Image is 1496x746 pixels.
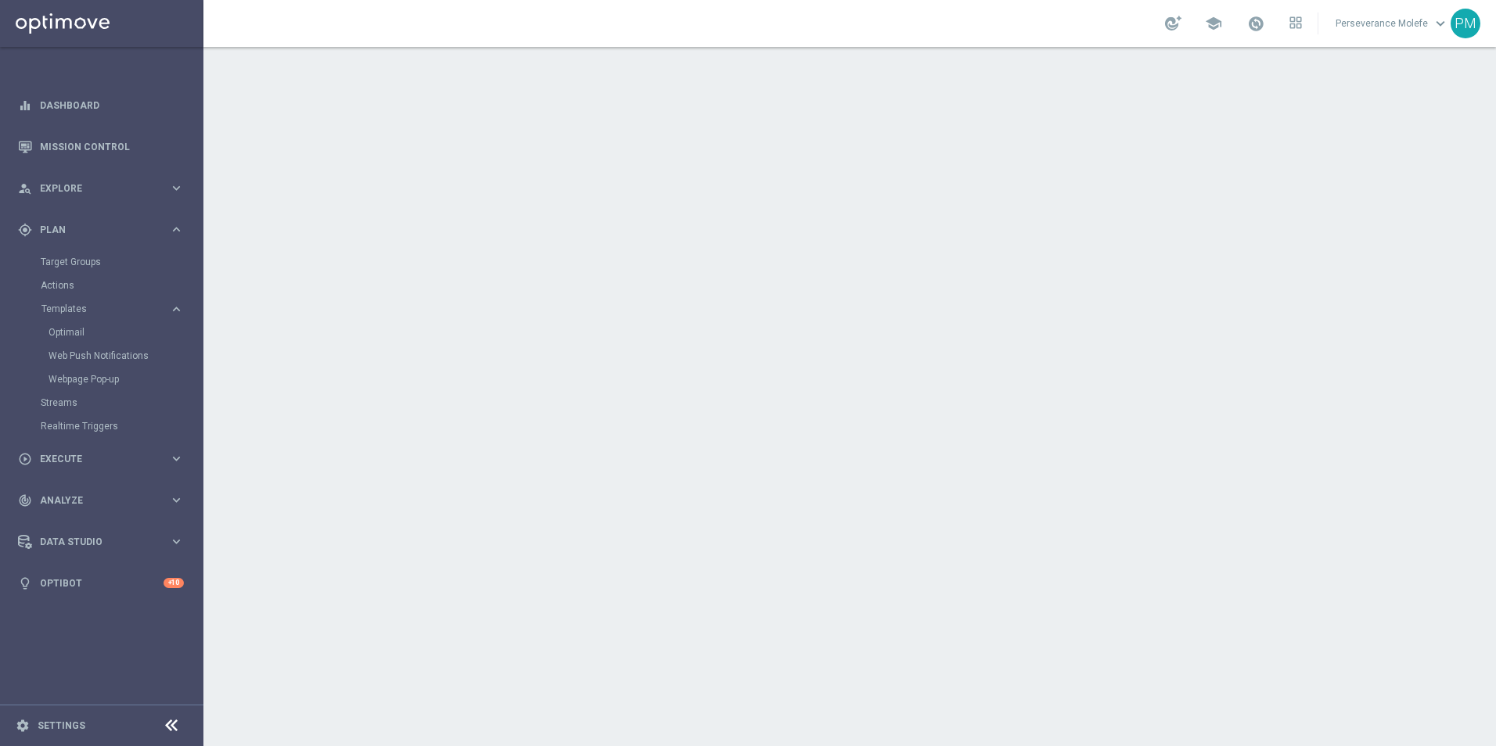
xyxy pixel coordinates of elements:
i: keyboard_arrow_right [169,493,184,507]
i: play_circle_outline [18,452,32,466]
button: Mission Control [17,141,185,153]
button: person_search Explore keyboard_arrow_right [17,182,185,195]
div: Templates [41,297,202,391]
div: Templates [41,304,169,314]
div: Webpage Pop-up [49,368,202,391]
div: Optibot [18,562,184,604]
button: equalizer Dashboard [17,99,185,112]
button: play_circle_outline Execute keyboard_arrow_right [17,453,185,465]
i: settings [16,719,30,733]
div: Optimail [49,321,202,344]
i: keyboard_arrow_right [169,534,184,549]
div: Analyze [18,493,169,507]
div: Target Groups [41,250,202,274]
div: Mission Control [18,126,184,167]
a: Streams [41,396,163,409]
i: keyboard_arrow_right [169,451,184,466]
div: PM [1451,9,1480,38]
div: +10 [164,578,184,588]
button: Data Studio keyboard_arrow_right [17,536,185,548]
a: Webpage Pop-up [49,373,163,386]
i: track_changes [18,493,32,507]
a: Actions [41,279,163,292]
a: Realtime Triggers [41,420,163,432]
a: Perseverance Molefekeyboard_arrow_down [1334,12,1451,35]
i: keyboard_arrow_right [169,302,184,317]
button: lightbulb Optibot +10 [17,577,185,590]
a: Optibot [40,562,164,604]
i: keyboard_arrow_right [169,181,184,195]
div: Execute [18,452,169,466]
div: Explore [18,181,169,195]
span: Data Studio [40,537,169,547]
div: Actions [41,274,202,297]
div: Plan [18,223,169,237]
a: Settings [38,721,85,730]
div: Realtime Triggers [41,414,202,438]
span: school [1205,15,1222,32]
a: Web Push Notifications [49,350,163,362]
a: Target Groups [41,256,163,268]
span: Analyze [40,496,169,505]
button: Templates keyboard_arrow_right [41,303,185,315]
span: Execute [40,454,169,464]
i: equalizer [18,99,32,113]
a: Optimail [49,326,163,339]
a: Mission Control [40,126,184,167]
button: gps_fixed Plan keyboard_arrow_right [17,224,185,236]
div: Web Push Notifications [49,344,202,368]
span: Plan [40,225,169,235]
span: keyboard_arrow_down [1432,15,1449,32]
div: Data Studio [18,535,169,549]
a: Dashboard [40,84,184,126]
button: track_changes Analyze keyboard_arrow_right [17,494,185,507]
div: Dashboard [18,84,184,126]
i: person_search [18,181,32,195]
span: Explore [40,184,169,193]
div: Streams [41,391,202,414]
span: Templates [41,304,153,314]
i: keyboard_arrow_right [169,222,184,237]
i: gps_fixed [18,223,32,237]
i: lightbulb [18,576,32,590]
